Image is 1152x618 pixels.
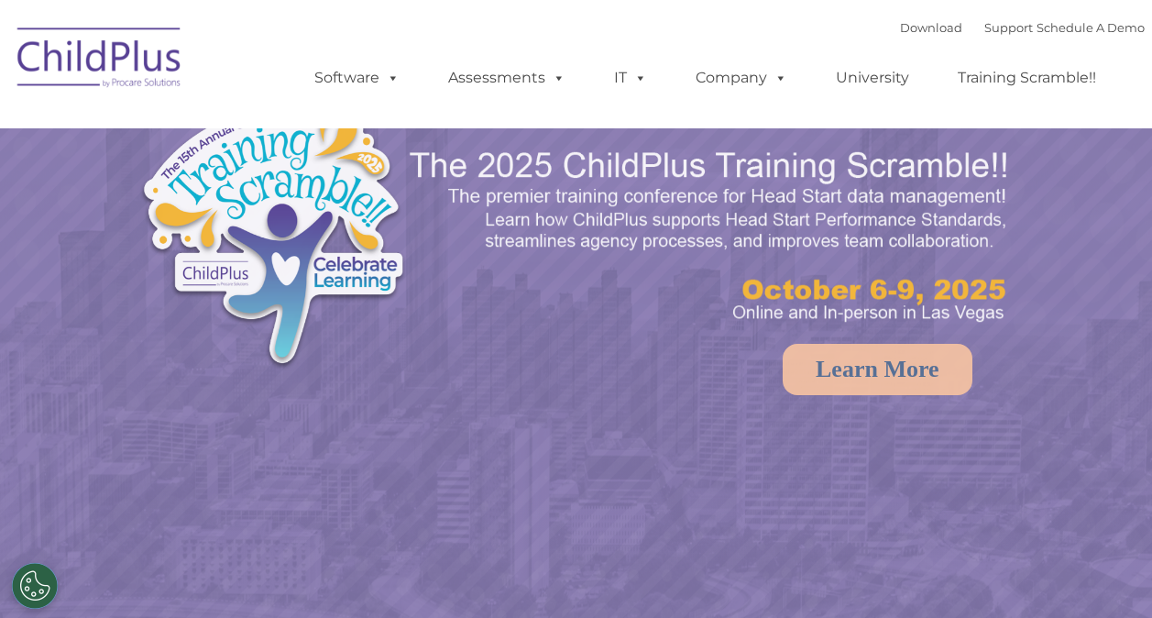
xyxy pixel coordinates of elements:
a: Company [677,60,806,96]
a: University [817,60,927,96]
a: Learn More [783,344,972,395]
a: Download [900,20,962,35]
a: Software [296,60,418,96]
button: Cookies Settings [12,563,58,609]
a: Training Scramble!! [939,60,1114,96]
font: | [900,20,1145,35]
a: IT [596,60,665,96]
img: ChildPlus by Procare Solutions [8,15,192,106]
a: Assessments [430,60,584,96]
a: Support [984,20,1033,35]
a: Schedule A Demo [1037,20,1145,35]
